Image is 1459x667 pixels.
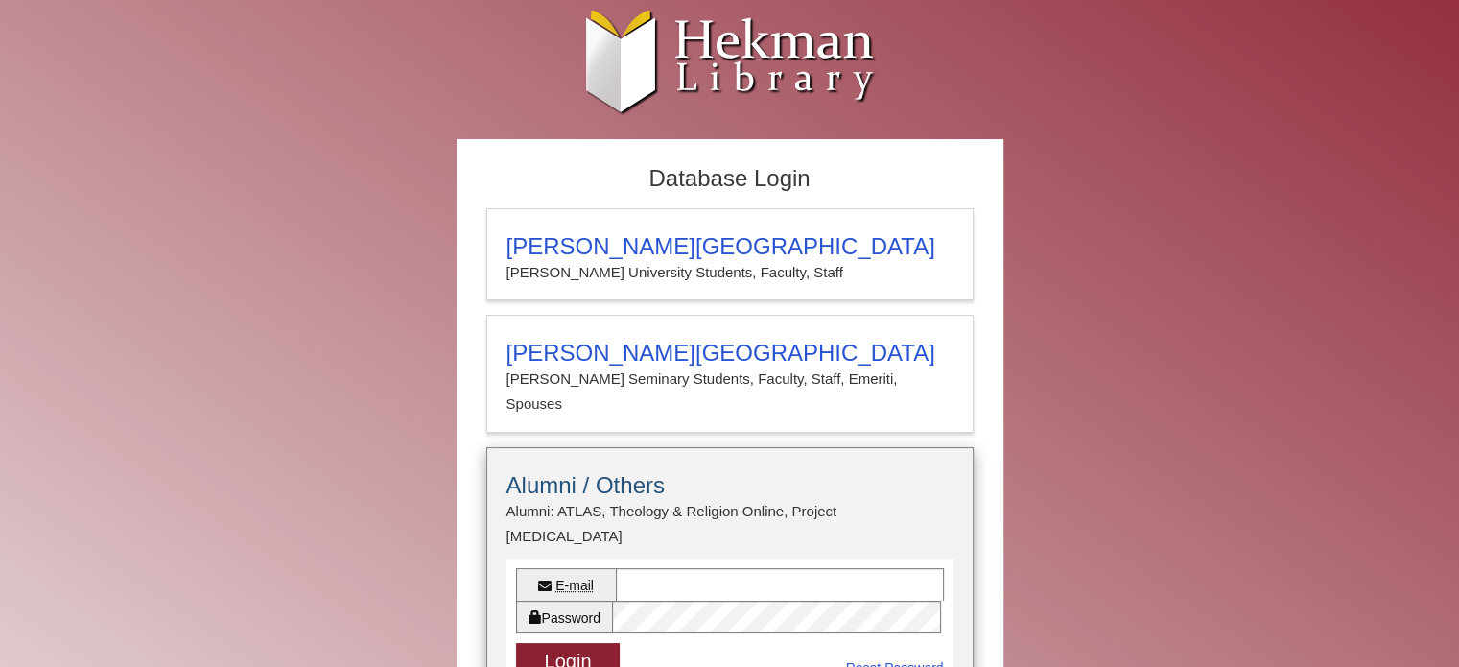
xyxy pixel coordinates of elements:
[477,159,983,199] h2: Database Login
[506,233,953,260] h3: [PERSON_NAME][GEOGRAPHIC_DATA]
[506,340,953,367] h3: [PERSON_NAME][GEOGRAPHIC_DATA]
[555,578,594,593] abbr: E-mail or username
[486,208,974,300] a: [PERSON_NAME][GEOGRAPHIC_DATA][PERSON_NAME] University Students, Faculty, Staff
[506,499,953,550] p: Alumni: ATLAS, Theology & Religion Online, Project [MEDICAL_DATA]
[506,472,953,499] h3: Alumni / Others
[486,315,974,433] a: [PERSON_NAME][GEOGRAPHIC_DATA][PERSON_NAME] Seminary Students, Faculty, Staff, Emeriti, Spouses
[516,601,612,633] label: Password
[506,367,953,417] p: [PERSON_NAME] Seminary Students, Faculty, Staff, Emeriti, Spouses
[506,260,953,285] p: [PERSON_NAME] University Students, Faculty, Staff
[506,472,953,550] summary: Alumni / OthersAlumni: ATLAS, Theology & Religion Online, Project [MEDICAL_DATA]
